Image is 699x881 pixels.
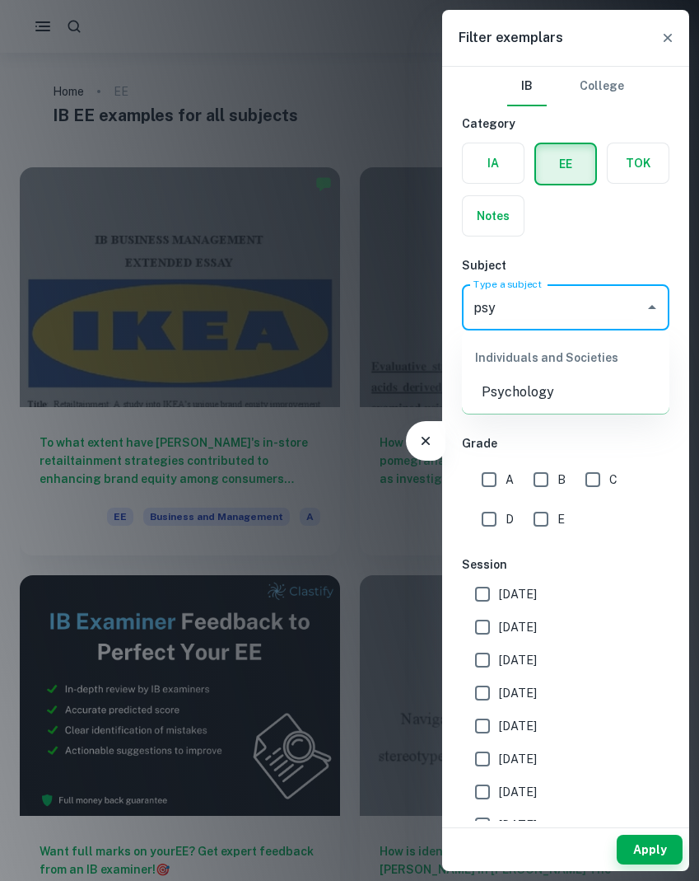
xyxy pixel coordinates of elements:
[462,555,669,574] h6: Session
[462,256,669,274] h6: Subject
[609,471,617,489] span: C
[641,296,664,319] button: Close
[462,434,669,452] h6: Grade
[499,717,537,735] span: [DATE]
[459,28,563,48] h6: Filter exemplars
[499,750,537,768] span: [DATE]
[499,585,537,603] span: [DATE]
[506,510,514,528] span: D
[463,196,524,236] button: Notes
[462,115,669,133] h6: Category
[580,67,624,106] button: College
[507,67,547,106] button: IB
[473,277,542,291] label: Type a subject
[608,143,669,183] button: TOK
[462,338,669,377] div: Individuals and Societies
[499,684,537,702] span: [DATE]
[617,835,683,865] button: Apply
[557,471,566,489] span: B
[536,144,595,184] button: EE
[557,510,565,528] span: E
[409,424,442,457] button: Filter
[507,67,624,106] div: Filter type choice
[499,651,537,669] span: [DATE]
[499,783,537,801] span: [DATE]
[462,377,669,407] li: Psychology
[463,143,524,183] button: IA
[506,471,514,489] span: A
[499,816,537,834] span: [DATE]
[499,618,537,636] span: [DATE]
